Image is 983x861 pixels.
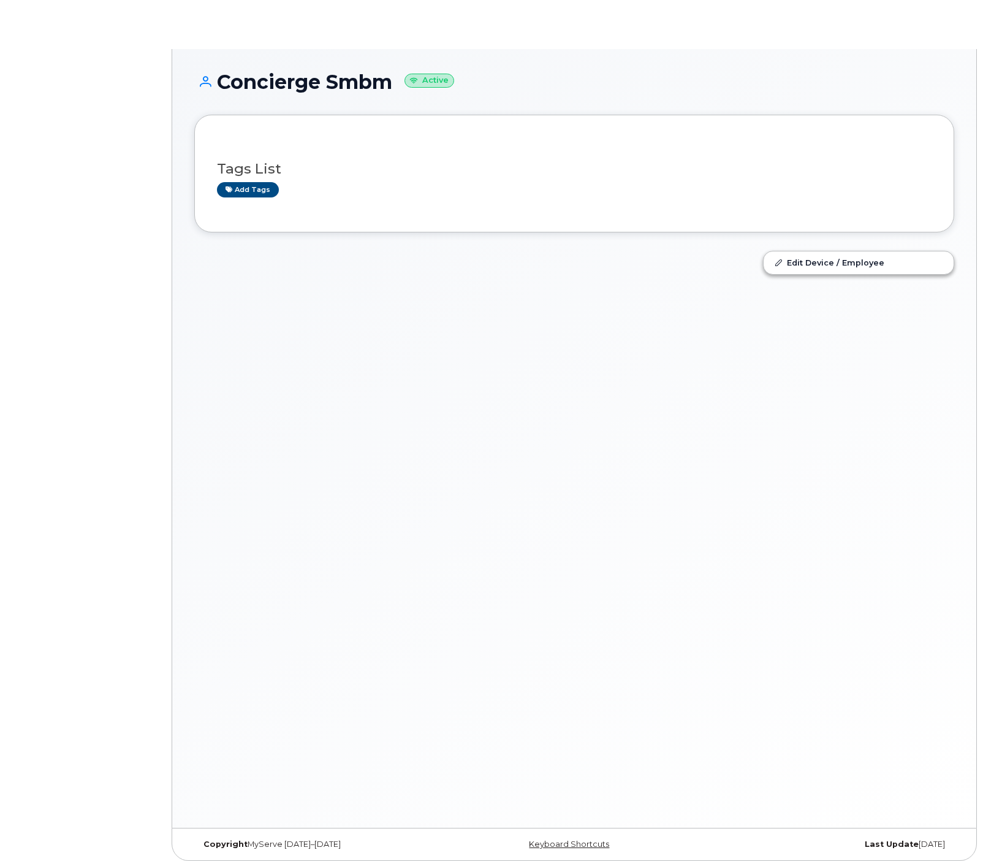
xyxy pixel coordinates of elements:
[865,840,919,849] strong: Last Update
[217,182,279,197] a: Add tags
[701,840,954,849] div: [DATE]
[764,251,954,274] a: Edit Device / Employee
[529,840,609,849] a: Keyboard Shortcuts
[194,840,447,849] div: MyServe [DATE]–[DATE]
[404,74,454,88] small: Active
[203,840,248,849] strong: Copyright
[217,161,932,177] h3: Tags List
[194,71,954,93] h1: Concierge Smbm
